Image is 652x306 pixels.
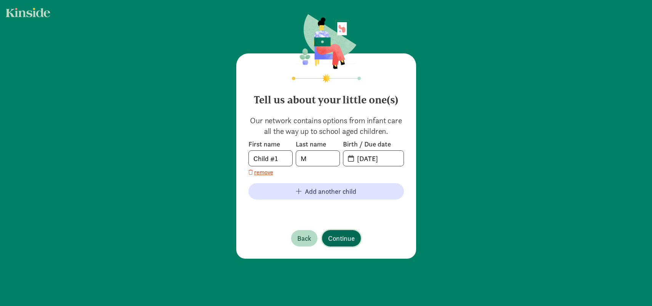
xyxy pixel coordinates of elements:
button: Continue [322,230,361,246]
span: Back [297,233,311,243]
h4: Tell us about your little one(s) [248,88,404,106]
button: Add another child [248,183,404,200]
span: remove [254,168,273,177]
label: Birth / Due date [343,140,404,149]
input: MM-DD-YYYY [352,151,404,166]
span: Continue [328,233,355,243]
button: remove [248,168,273,177]
label: First name [248,140,293,149]
label: Last name [296,140,340,149]
p: Our network contains options from infant care all the way up to school aged children. [248,115,404,137]
button: Back [291,230,317,246]
span: Add another child [305,186,356,196]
